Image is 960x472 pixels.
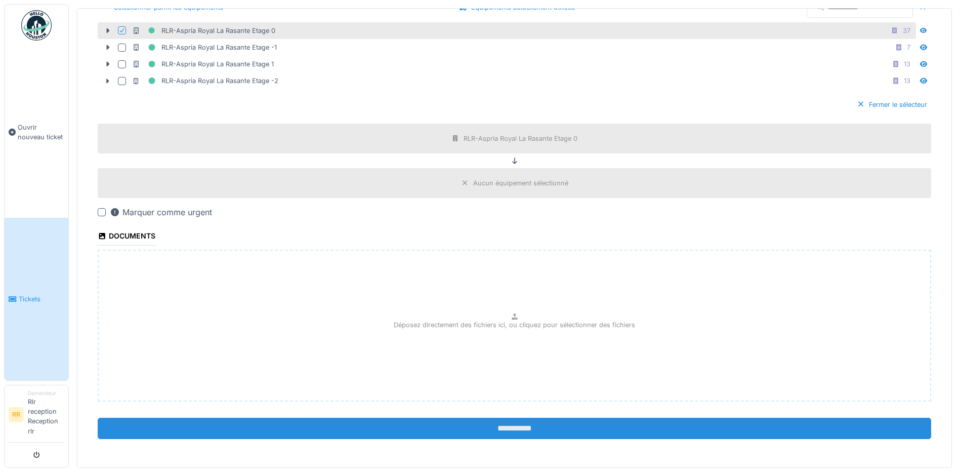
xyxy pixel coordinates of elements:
a: Tickets [5,218,68,380]
span: Tickets [19,294,64,304]
li: Rlr reception Reception rlr [28,389,64,440]
a: Ouvrir nouveau ticket [5,46,68,218]
div: RLR-Aspria Royal La Rasante Etage 0 [464,134,577,143]
span: Ouvrir nouveau ticket [18,123,64,142]
div: 13 [904,59,910,69]
div: 7 [907,43,910,52]
div: Marquer comme urgent [110,206,212,218]
div: 37 [903,26,910,35]
div: Aucun équipement sélectionné [473,178,568,188]
div: RLR-Aspria Royal La Rasante Etage -1 [132,41,277,54]
div: RLR-Aspria Royal La Rasante Etage -2 [132,74,278,87]
p: Déposez directement des fichiers ici, ou cliquez pour sélectionner des fichiers [394,320,635,330]
li: RR [9,407,24,422]
div: 13 [904,76,910,86]
a: RR DemandeurRlr reception Reception rlr [9,389,64,443]
div: RLR-Aspria Royal La Rasante Etage 1 [132,58,274,70]
div: RLR-Aspria Royal La Rasante Etage 0 [132,24,275,37]
div: Demandeur [28,389,64,397]
div: Fermer le sélecteur [853,98,931,111]
img: Badge_color-CXgf-gQk.svg [21,10,52,41]
div: Documents [98,228,155,246]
